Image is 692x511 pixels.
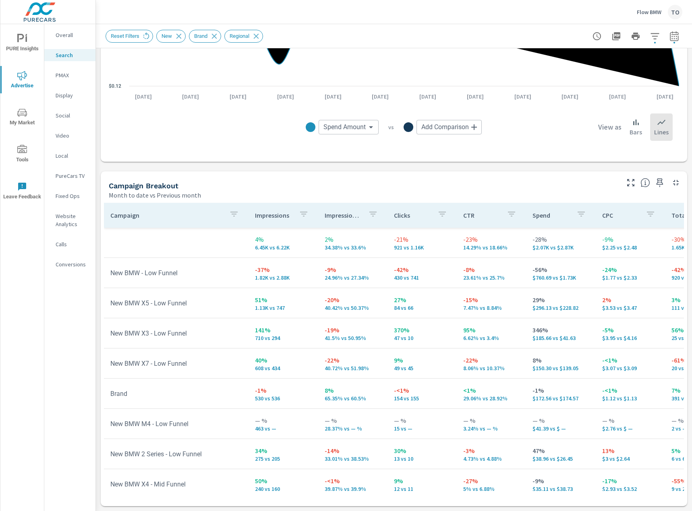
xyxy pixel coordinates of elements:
p: 41.5% vs 50.95% [325,335,381,341]
h5: Campaign Breakout [109,181,178,190]
p: Clicks [394,211,431,219]
p: Impressions [255,211,292,219]
p: [DATE] [556,93,584,101]
div: TO [668,5,682,19]
td: New BMW X7 - Low Funnel [104,353,249,374]
p: Fixed Ops [56,192,89,200]
button: Make Fullscreen [624,176,637,189]
p: $185.66 vs $41.63 [532,335,589,341]
div: nav menu [0,24,44,209]
p: 154 vs 155 [394,395,450,402]
p: 34% [255,446,311,455]
p: 23.61% vs 25.7% [463,274,520,281]
p: 47% [532,446,589,455]
div: PMAX [44,69,95,81]
p: $1.77 vs $2.33 [602,274,659,281]
p: 9% [394,355,450,365]
p: 95% [463,325,520,335]
p: CPC [602,211,639,219]
p: 240 vs 160 [255,486,311,492]
span: PURE Insights [3,34,41,54]
p: Flow BMW [637,8,661,16]
p: PMAX [56,71,89,79]
div: Calls [44,238,95,250]
p: 40.42% vs 50.37% [325,305,381,311]
span: Tools [3,145,41,165]
p: 4% [255,235,311,244]
span: Add Comparison [421,123,469,131]
h6: View as [598,123,622,131]
p: [DATE] [224,93,252,101]
p: Impression Share [325,211,362,219]
p: vs [379,124,404,131]
p: [DATE] [509,93,537,101]
p: 28.37% vs — % [325,425,381,432]
td: New BMW X3 - Low Funnel [104,323,249,344]
p: 84 vs 66 [394,305,450,311]
p: -15% [463,295,520,305]
p: — % [255,416,311,425]
text: $0.12 [109,83,121,89]
p: 29% [532,295,589,305]
p: Campaign [110,211,223,219]
p: 463 vs — [255,425,311,432]
p: [DATE] [414,93,442,101]
p: 27% [394,295,450,305]
p: -42% [394,265,450,274]
p: 13% [602,446,659,455]
p: [DATE] [129,93,157,101]
div: Overall [44,29,95,41]
p: 346% [532,325,589,335]
p: [DATE] [461,93,489,101]
p: 51% [255,295,311,305]
p: 275 vs 205 [255,455,311,462]
p: -23% [463,235,520,244]
p: -24% [602,265,659,274]
div: Display [44,89,95,101]
p: — % [325,416,381,425]
p: 1,125 vs 747 [255,305,311,311]
p: -9% [325,265,381,274]
p: 2% [325,235,381,244]
p: -<1% [394,385,450,395]
span: Save this to your personalized report [653,176,666,189]
p: 6,447 vs 6,218 [255,244,311,251]
p: 49 vs 45 [394,365,450,371]
span: Brand [189,33,212,39]
p: 3.24% vs — % [463,425,520,432]
span: Regional [225,33,254,39]
p: — % [394,416,450,425]
p: 50% [255,476,311,486]
p: [DATE] [176,93,205,101]
p: $2.25 vs $2.48 [602,244,659,251]
td: New BMW X4 - Mid Funnel [104,474,249,495]
p: $41.39 vs $ — [532,425,589,432]
p: $3.95 vs $4.16 [602,335,659,341]
button: Minimize Widget [669,176,682,189]
p: -56% [532,265,589,274]
p: Bars [630,127,642,137]
p: -1% [532,385,589,395]
p: 30% [394,446,450,455]
p: Social [56,111,89,120]
td: Brand [104,383,249,404]
p: CTR [463,211,500,219]
p: 15 vs — [394,425,450,432]
p: PureCars TV [56,172,89,180]
div: Fixed Ops [44,190,95,202]
p: 24.96% vs 27.34% [325,274,381,281]
p: [DATE] [366,93,394,101]
p: $2.76 vs $ — [602,425,659,432]
p: 39.87% vs 39.9% [325,486,381,492]
div: Website Analytics [44,210,95,230]
div: Add Comparison [416,120,482,134]
p: -3% [463,446,520,455]
p: $1.12 vs $1.13 [602,395,659,402]
p: $35.11 vs $38.73 [532,486,589,492]
p: -1% [255,385,311,395]
td: New BMW 2 Series - Low Funnel [104,444,249,464]
p: $2,072.58 vs $2,874.80 [532,244,589,251]
p: 65.35% vs 60.5% [325,395,381,402]
button: Select Date Range [666,28,682,44]
div: Search [44,49,95,61]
